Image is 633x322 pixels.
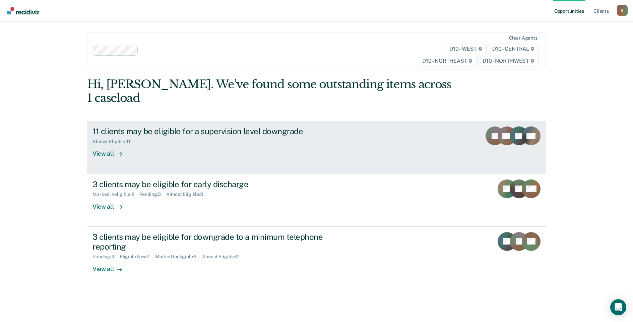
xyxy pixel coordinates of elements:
[617,5,628,16] button: Profile dropdown button
[92,126,328,136] div: 11 clients may be eligible for a supervision level downgrade
[92,145,130,158] div: View all
[617,5,628,16] div: G
[92,254,120,260] div: Pending : 4
[92,197,130,210] div: View all
[509,35,537,41] div: Clear agents
[87,227,546,289] a: 3 clients may be eligible for downgrade to a minimum telephone reportingPending:4Eligible Now:1Ma...
[92,192,139,197] div: Marked Ineligible : 2
[155,254,202,260] div: Marked Ineligible : 3
[610,299,626,315] div: Open Intercom Messenger
[488,44,539,54] span: D10 - CENTRAL
[87,121,546,174] a: 11 clients may be eligible for a supervision level downgradeAlmost Eligible:11View all
[92,260,130,273] div: View all
[478,56,539,66] span: D10 - NORTHWEST
[87,174,546,227] a: 3 clients may be eligible for early dischargeMarked Ineligible:2Pending:3Almost Eligible:3View all
[92,179,328,189] div: 3 clients may be eligible for early discharge
[202,254,244,260] div: Almost Eligible : 2
[445,44,487,54] span: D10 - WEST
[166,192,208,197] div: Almost Eligible : 3
[120,254,155,260] div: Eligible Now : 1
[139,192,167,197] div: Pending : 3
[92,139,136,145] div: Almost Eligible : 11
[7,7,39,14] img: Recidiviz
[92,232,328,252] div: 3 clients may be eligible for downgrade to a minimum telephone reporting
[418,56,477,66] span: D10 - NORTHEAST
[87,77,454,105] div: Hi, [PERSON_NAME]. We’ve found some outstanding items across 1 caseload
